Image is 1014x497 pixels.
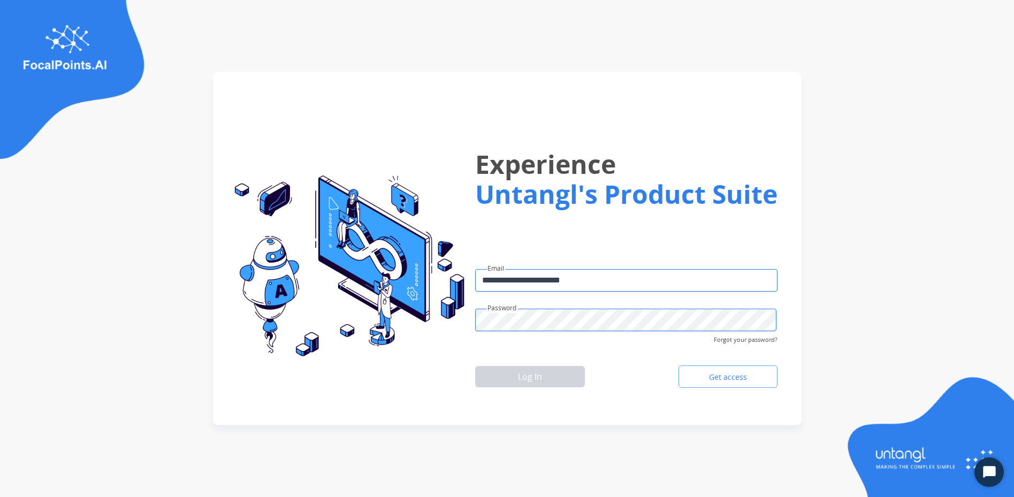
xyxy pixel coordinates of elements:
h1: Untangl's Product Suite [475,179,777,209]
button: Start Chat [974,457,1004,487]
button: Log In [475,366,585,387]
span: Get access [700,372,756,383]
img: login-img [843,376,1014,497]
label: Password [487,303,516,313]
label: Email [487,264,504,273]
svg: Open Chat [982,465,997,480]
img: login-img [226,175,464,357]
h1: Experience [475,141,777,188]
span: Forgot your password? [714,331,777,345]
a: Get access [678,365,777,388]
